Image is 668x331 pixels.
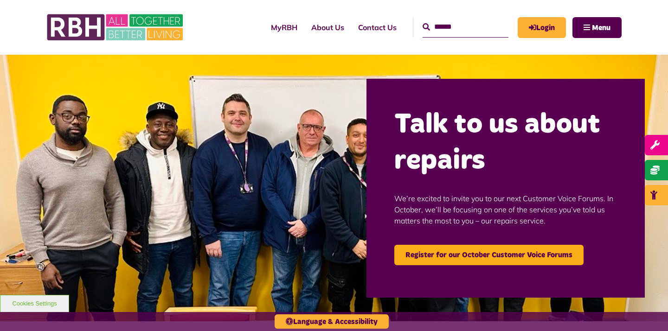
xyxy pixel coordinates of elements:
button: Language & Accessibility [275,314,389,329]
a: Register for our October Customer Voice Forums [394,245,584,265]
p: We’re excited to invite you to our next Customer Voice Forums. In October, we’ll be focusing on o... [394,179,617,240]
h2: Talk to us about repairs [394,107,617,179]
a: MyRBH [264,15,304,40]
iframe: Netcall Web Assistant for live chat [626,289,668,331]
span: Menu [592,24,610,32]
a: MyRBH [518,17,566,38]
button: Navigation [572,17,622,38]
a: About Us [304,15,351,40]
img: RBH [46,9,186,45]
a: Contact Us [351,15,404,40]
